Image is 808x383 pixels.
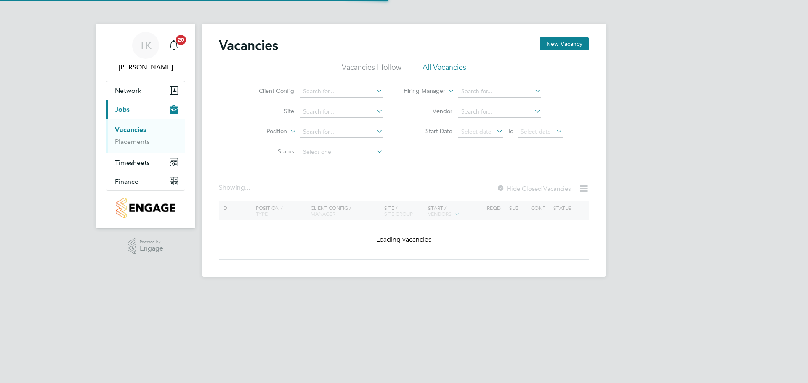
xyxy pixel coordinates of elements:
[106,62,185,72] span: Tom Kendall
[139,40,152,51] span: TK
[106,153,185,172] button: Timesheets
[115,177,138,185] span: Finance
[219,37,278,54] h2: Vacancies
[106,32,185,72] a: TK[PERSON_NAME]
[300,106,383,118] input: Search for...
[300,86,383,98] input: Search for...
[140,238,163,246] span: Powered by
[239,127,287,136] label: Position
[300,126,383,138] input: Search for...
[106,198,185,218] a: Go to home page
[461,128,492,135] span: Select date
[342,62,401,77] li: Vacancies I follow
[246,87,294,95] label: Client Config
[96,24,195,228] nav: Main navigation
[106,172,185,190] button: Finance
[521,128,551,135] span: Select date
[115,137,150,145] a: Placements
[397,87,445,95] label: Hiring Manager
[106,81,185,100] button: Network
[404,107,452,115] label: Vendor
[505,126,516,137] span: To
[423,62,466,77] li: All Vacancies
[458,86,541,98] input: Search for...
[245,183,250,192] span: ...
[300,146,383,158] input: Select one
[540,37,589,50] button: New Vacancy
[106,100,185,119] button: Jobs
[115,106,130,114] span: Jobs
[116,198,175,218] img: countryside-properties-logo-retina.png
[246,107,294,115] label: Site
[128,238,164,254] a: Powered byEngage
[140,245,163,252] span: Engage
[458,106,541,118] input: Search for...
[404,127,452,135] label: Start Date
[115,158,150,166] span: Timesheets
[219,183,252,192] div: Showing
[115,87,141,95] span: Network
[246,148,294,155] label: Status
[497,185,571,193] label: Hide Closed Vacancies
[165,32,182,59] a: 20
[115,126,146,134] a: Vacancies
[176,35,186,45] span: 20
[106,119,185,153] div: Jobs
